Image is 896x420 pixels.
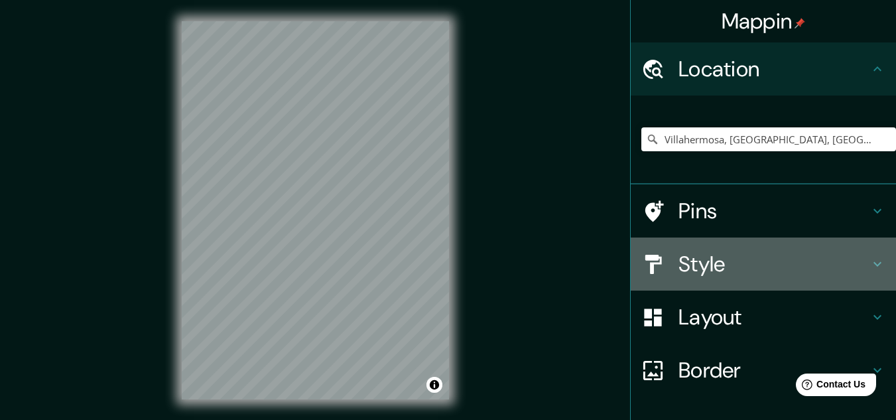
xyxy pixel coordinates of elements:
input: Pick your city or area [641,127,896,151]
iframe: Help widget launcher [778,368,881,405]
h4: Style [678,251,869,277]
div: Border [631,344,896,397]
img: pin-icon.png [795,18,805,29]
h4: Pins [678,198,869,224]
div: Location [631,42,896,96]
h4: Border [678,357,869,384]
div: Pins [631,184,896,238]
div: Style [631,238,896,291]
div: Layout [631,291,896,344]
canvas: Map [182,21,449,399]
h4: Mappin [722,8,806,35]
button: Toggle attribution [426,377,442,393]
h4: Layout [678,304,869,330]
h4: Location [678,56,869,82]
